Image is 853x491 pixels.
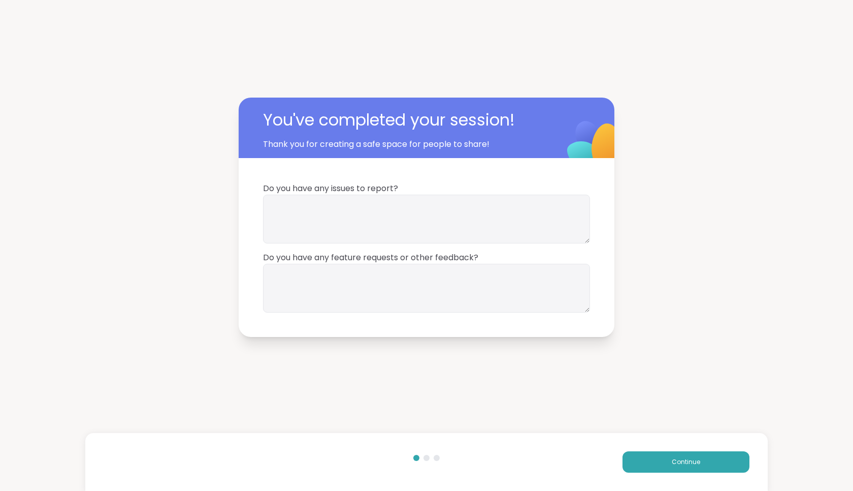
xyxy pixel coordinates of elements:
[263,252,590,264] span: Do you have any feature requests or other feedback?
[263,108,557,132] span: You've completed your session!
[263,138,542,150] span: Thank you for creating a safe space for people to share!
[543,95,644,196] img: ShareWell Logomark
[672,457,700,467] span: Continue
[263,182,590,195] span: Do you have any issues to report?
[622,451,749,473] button: Continue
